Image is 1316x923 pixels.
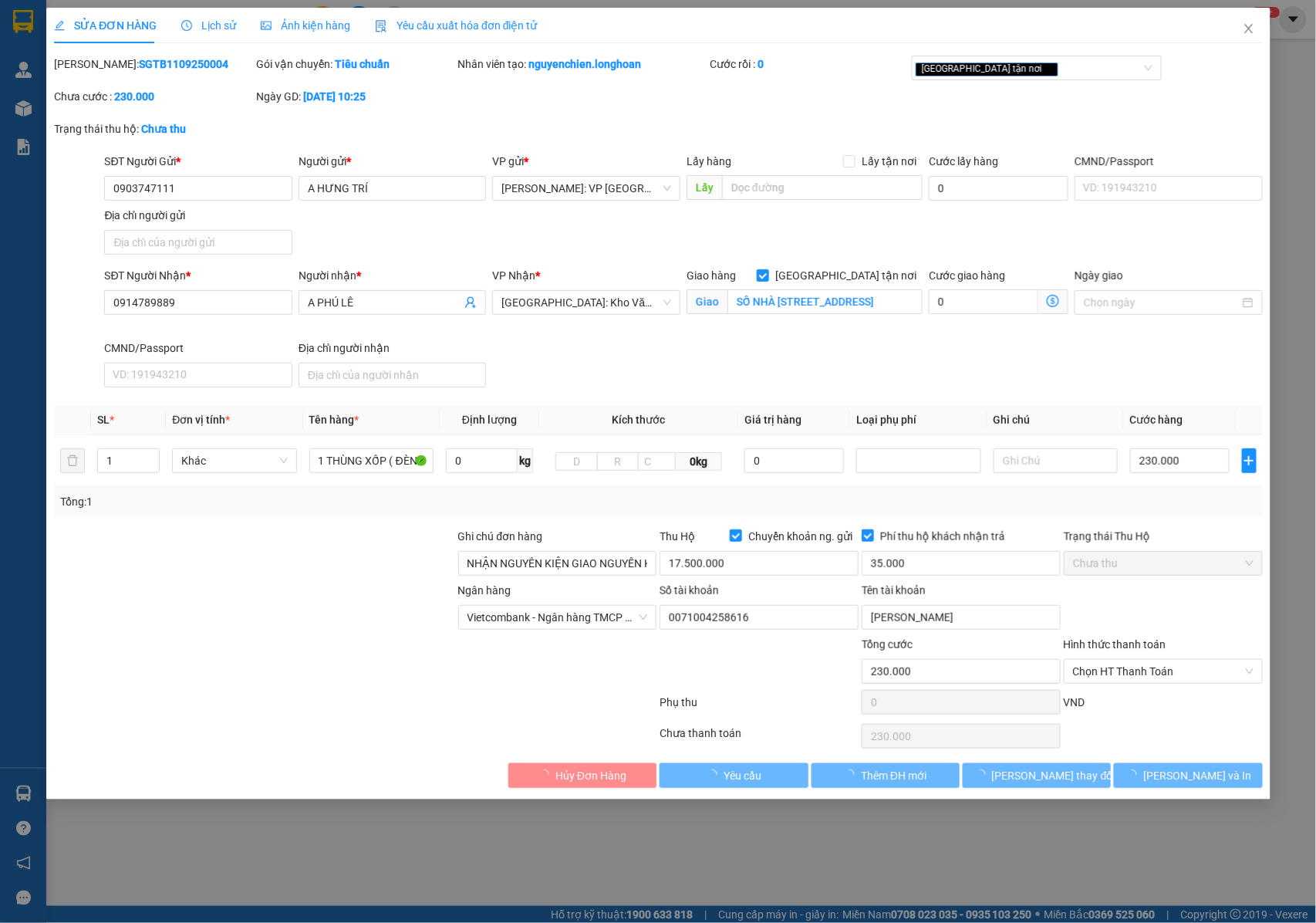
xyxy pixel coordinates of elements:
span: loading [975,769,992,780]
button: [PERSON_NAME] và In [1114,763,1262,788]
span: Khác [181,449,287,472]
span: loading [538,769,555,780]
span: Ảnh kiện hàng [261,19,350,32]
span: Thu Hộ [660,530,695,543]
span: picture [261,20,272,31]
span: Lấy tận nơi [855,153,923,170]
input: Cước lấy hàng [929,176,1068,201]
span: [PERSON_NAME] thay đổi [992,767,1115,784]
span: Giao [687,289,727,314]
span: [GEOGRAPHIC_DATA] tận nơi [916,63,1058,76]
span: Hủy Đơn Hàng [555,767,626,784]
span: Kích thước [612,414,665,426]
th: Ghi chú [987,405,1123,435]
span: Thêm ĐH mới [861,767,926,784]
label: Ghi chú đơn hàng [457,530,542,543]
div: Chưa thanh toán [658,725,860,752]
b: [DATE] 10:25 [302,90,365,103]
span: [PERSON_NAME] và In [1143,767,1251,784]
div: Ngày GD: [255,88,454,105]
div: Người gửi [299,153,487,170]
b: 230.000 [114,90,154,103]
input: C [638,452,676,471]
span: loading [844,769,861,780]
div: CMND/Passport [104,340,292,357]
span: kg [518,448,533,473]
span: Tổng cước [862,638,913,651]
span: Đơn vị tính [172,414,230,426]
span: Giá trị hàng [744,414,801,426]
div: VP gửi [492,153,680,170]
span: Định lượng [462,414,517,426]
span: close [1044,65,1052,73]
input: Địa chỉ của người nhận [299,363,487,387]
span: 0kg [676,452,722,471]
span: Phí thu hộ khách nhận trả [874,528,1011,545]
span: Yêu cầu [724,767,761,784]
input: Tên tài khoản [862,605,1061,630]
span: Tên hàng [309,414,359,426]
span: edit [54,20,65,31]
button: Close [1227,8,1270,51]
span: close [1242,22,1254,35]
b: nguyenchien.longhoan [528,58,641,70]
div: [PERSON_NAME]: [54,56,253,73]
button: [PERSON_NAME] thay đổi [963,763,1111,788]
span: loading [1126,769,1143,780]
img: icon [375,20,387,32]
b: 0 [758,58,764,70]
span: Yêu cầu xuất hóa đơn điện tử [375,19,538,32]
input: R [596,452,638,471]
input: Ghi Chú [993,448,1117,473]
span: Hà Nội: Kho Văn Điển Thanh Trì [501,291,671,314]
span: user-add [464,296,477,309]
span: loading [707,769,724,780]
div: SĐT Người Gửi [104,153,292,170]
div: Tổng: 1 [60,493,508,510]
div: Địa chỉ người nhận [299,340,487,357]
button: Yêu cầu [660,763,808,788]
span: Chọn HT Thanh Toán [1072,660,1253,683]
label: Cước lấy hàng [929,155,998,167]
b: SGTB1109250004 [139,58,228,70]
button: Thêm ĐH mới [811,763,959,788]
input: VD: Bàn, Ghế [309,448,433,473]
b: Tiêu chuẩn [334,58,389,70]
div: CMND/Passport [1075,153,1263,170]
div: Trạng thái thu hộ: [54,120,303,137]
span: VND [1063,696,1085,708]
span: VP Nhận [492,269,535,282]
span: Giao hàng [687,269,736,282]
input: D [555,452,597,471]
label: Số tài khoản [660,584,719,597]
input: Ghi chú đơn hàng [457,551,656,576]
span: SL [97,414,110,426]
span: [GEOGRAPHIC_DATA] tận nơi [769,267,923,284]
span: Lịch sử [181,19,236,32]
span: Chuyển khoản ng. gửi [742,528,859,545]
span: Vietcombank - Ngân hàng TMCP Ngoại Thương Việt Nam [467,606,647,629]
label: Cước giao hàng [929,269,1005,282]
span: clock-circle [181,20,192,31]
div: Trạng thái Thu Hộ [1063,528,1262,545]
input: Dọc đường [722,175,923,200]
b: Chưa thu [141,123,186,135]
span: Cước hàng [1130,414,1183,426]
button: delete [60,448,85,473]
input: Ngày giao [1084,294,1240,311]
div: Địa chỉ người gửi [104,207,292,224]
label: Ngày giao [1075,269,1123,282]
input: Số tài khoản [660,605,859,630]
div: Cước rồi : [710,56,909,73]
span: dollar-circle [1047,295,1059,307]
div: Phụ thu [658,694,860,721]
th: Loại phụ phí [850,405,987,435]
span: plus [1243,455,1256,467]
span: Lấy hàng [687,155,731,167]
label: Ngân hàng [457,584,511,597]
div: Gói vận chuyển: [255,56,454,73]
span: SỬA ĐƠN HÀNG [54,19,157,32]
span: Lấy [687,175,722,200]
div: Người nhận [299,267,487,284]
input: Giao tận nơi [727,289,923,314]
